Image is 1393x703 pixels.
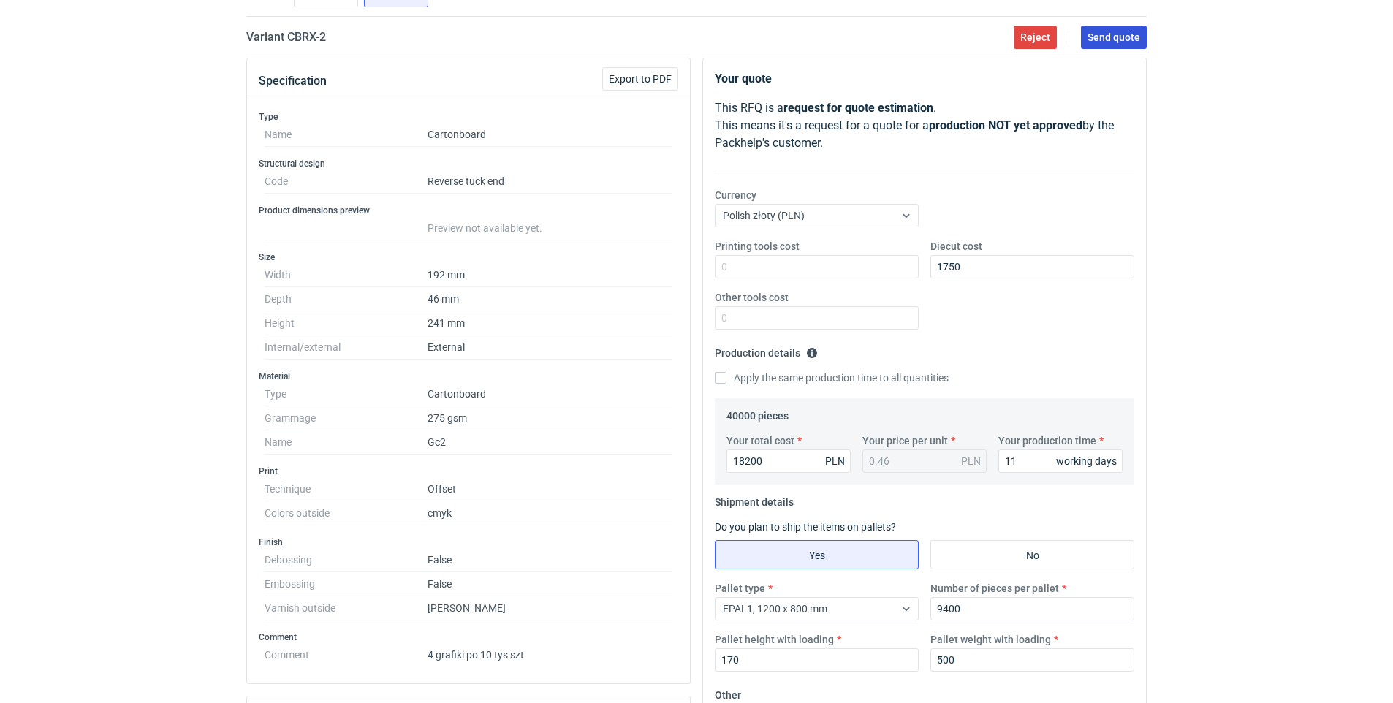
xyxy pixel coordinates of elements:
[929,118,1082,132] strong: production NOT yet approved
[783,101,933,115] strong: request for quote estimation
[726,433,794,448] label: Your total cost
[998,433,1096,448] label: Your production time
[259,370,678,382] h3: Material
[1081,26,1147,49] button: Send quote
[715,370,949,385] label: Apply the same production time to all quantities
[1056,454,1117,468] div: working days
[265,170,428,194] dt: Code
[723,210,805,221] span: Polish złoty (PLN)
[715,306,919,330] input: 0
[265,477,428,501] dt: Technique
[715,72,772,85] strong: Your quote
[259,205,678,216] h3: Product dimensions preview
[1014,26,1057,49] button: Reject
[265,430,428,455] dt: Name
[825,454,845,468] div: PLN
[715,632,834,647] label: Pallet height with loading
[715,341,818,359] legend: Production details
[862,433,948,448] label: Your price per unit
[259,158,678,170] h3: Structural design
[259,536,678,548] h3: Finish
[265,123,428,147] dt: Name
[265,382,428,406] dt: Type
[428,287,672,311] dd: 46 mm
[715,490,794,508] legend: Shipment details
[428,501,672,525] dd: cmyk
[265,501,428,525] dt: Colors outside
[259,465,678,477] h3: Print
[930,581,1059,596] label: Number of pieces per pallet
[265,406,428,430] dt: Grammage
[715,521,896,533] label: Do you plan to ship the items on pallets?
[930,597,1134,620] input: 0
[265,287,428,311] dt: Depth
[930,648,1134,672] input: 0
[930,540,1134,569] label: No
[602,67,678,91] button: Export to PDF
[428,123,672,147] dd: Cartonboard
[428,430,672,455] dd: Gc2
[930,632,1051,647] label: Pallet weight with loading
[428,596,672,620] dd: [PERSON_NAME]
[930,255,1134,278] input: 0
[715,648,919,672] input: 0
[715,255,919,278] input: 0
[998,449,1123,473] input: 0
[428,170,672,194] dd: Reverse tuck end
[428,548,672,572] dd: False
[715,540,919,569] label: Yes
[265,335,428,360] dt: Internal/external
[715,239,800,254] label: Printing tools cost
[715,581,765,596] label: Pallet type
[259,631,678,643] h3: Comment
[428,382,672,406] dd: Cartonboard
[723,603,827,615] span: EPAL1, 1200 x 800 mm
[1088,32,1140,42] span: Send quote
[715,683,741,701] legend: Other
[259,251,678,263] h3: Size
[259,64,327,99] button: Specification
[428,263,672,287] dd: 192 mm
[265,596,428,620] dt: Varnish outside
[246,28,326,46] h2: Variant CBRX - 2
[428,311,672,335] dd: 241 mm
[428,643,672,661] dd: 4 grafiki po 10 tys szt
[259,111,678,123] h3: Type
[265,548,428,572] dt: Debossing
[428,477,672,501] dd: Offset
[1020,32,1050,42] span: Reject
[265,311,428,335] dt: Height
[715,290,789,305] label: Other tools cost
[930,239,982,254] label: Diecut cost
[428,406,672,430] dd: 275 gsm
[726,404,789,422] legend: 40000 pieces
[609,74,672,84] span: Export to PDF
[428,572,672,596] dd: False
[961,454,981,468] div: PLN
[265,643,428,661] dt: Comment
[715,188,756,202] label: Currency
[428,335,672,360] dd: External
[428,222,542,234] span: Preview not available yet.
[265,572,428,596] dt: Embossing
[726,449,851,473] input: 0
[265,263,428,287] dt: Width
[715,99,1134,152] p: This RFQ is a . This means it's a request for a quote for a by the Packhelp's customer.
